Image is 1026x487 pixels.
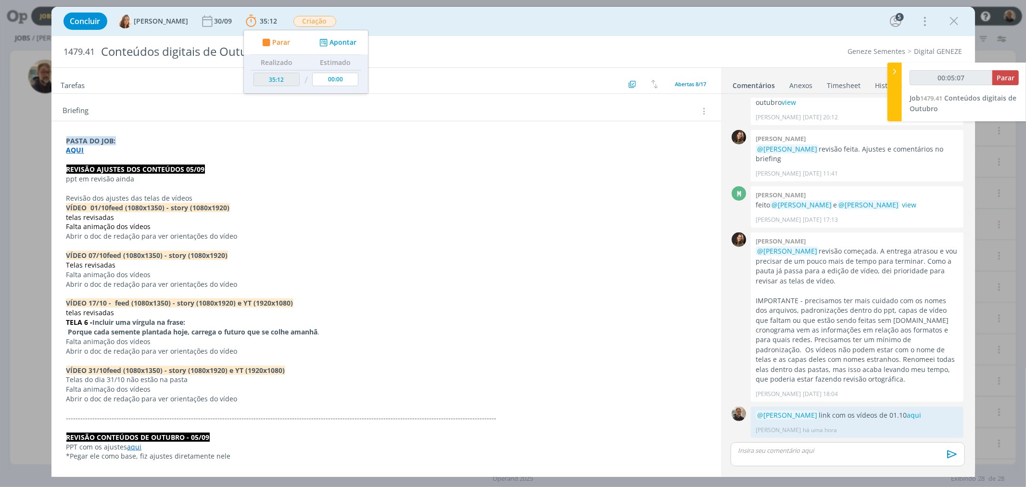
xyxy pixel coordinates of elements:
strong: Porque cada semente plantada hoje, carrega o futuro que se colhe amanhã [68,327,318,336]
button: V[PERSON_NAME] [118,14,189,28]
span: 1479.41 [64,47,95,57]
span: @[PERSON_NAME] [757,410,817,420]
p: Abrir o doc de redação para ver orientações do vídeo [66,231,706,241]
span: [DATE] 11:41 [803,169,838,178]
span: há uma hora [803,426,837,435]
span: @[PERSON_NAME] [838,200,899,209]
img: arrow-down-up.svg [651,80,658,89]
strong: PASTA DO JOB: [66,136,116,145]
strong: Incluir uma vírgula na frase: [93,318,186,327]
span: 35:12 [260,16,278,26]
p: -------------------------------------------------------------------------------------------------... [66,413,706,423]
p: Revisão dos ajustes das telas de vídeos [66,193,706,203]
button: Parar [992,70,1019,85]
div: M [732,186,746,201]
strong: VÍDEO 31/10 [66,366,107,375]
span: Telas revisadas [66,260,116,269]
div: Anexos [790,81,813,90]
p: Telas do dia 31/10 não estão na pasta [66,375,706,384]
strong: REVISÃO CONTEÚDOS DE OUTUBRO - 05/09 [66,433,210,442]
p: [PERSON_NAME] [756,216,801,224]
p: link com os vídeos de 01.10 [756,410,959,420]
span: Concluir [70,17,101,25]
p: [PERSON_NAME] [756,390,801,398]
img: V [118,14,132,28]
span: Conteúdos digitais de Outubro [910,93,1016,113]
button: Parar [259,38,290,48]
a: Job1479.41Conteúdos digitais de Outubro [910,93,1016,113]
span: Parar [272,39,290,46]
button: 5 [888,13,903,29]
span: [PERSON_NAME] [134,18,189,25]
span: Abertas 8/17 [675,80,707,88]
a: Timesheet [827,77,861,90]
b: [PERSON_NAME] [756,134,806,143]
span: Tarefas [61,78,85,90]
p: Falta animação dos vídeos [66,384,706,394]
span: telas revisadas [66,308,114,317]
th: Estimado [310,55,361,70]
p: [PERSON_NAME] [756,169,801,178]
strong: REVISÃO AJUSTES DOS CONTEÚDOS 05/09 [66,165,205,174]
a: Comentários [733,77,776,90]
p: [PERSON_NAME] [756,426,801,435]
button: 35:12 [243,13,280,29]
p: oie e - segue o crono de outubro [756,88,959,108]
img: J [732,232,746,247]
button: Apontar [317,38,356,48]
a: aqui [907,410,921,420]
ul: 35:12 [243,30,368,94]
p: Abrir o doc de redação para ver orientações do vídeo [66,280,706,289]
span: [DATE] 20:12 [803,113,838,122]
p: ppt em revisão ainda [66,174,706,184]
img: R [732,407,746,421]
p: *Pegar ele como base, fiz ajustes diretamente nele [66,451,706,461]
b: [PERSON_NAME] [756,237,806,245]
p: [PERSON_NAME] [756,113,801,122]
strong: VÍDEO 17/10 - feed (1080x1350) - story (1080x1920) e YT (1920x1080) [66,298,293,308]
span: Parar [997,73,1014,82]
span: @[PERSON_NAME] [772,200,832,209]
span: [DATE] 17:13 [803,216,838,224]
p: Abrir o doc de redação para ver orientações do vídeo [66,394,706,404]
strong: feed (1080x1350) - story (1080x1920) [109,203,230,212]
a: AQUI [66,145,84,154]
p: PPT com os ajustes [66,442,706,452]
div: 30/09 [215,18,234,25]
p: revisão feita. Ajustes e comentários no briefing [756,144,959,164]
div: Conteúdos digitais de Outubro [97,40,584,64]
p: Falta animação dos vídeos [66,337,706,346]
p: feito e [756,200,959,210]
p: IMPORTANTE - precisamos ter mais cuidado com os nomes dos arquivos, padronizações dentro do ppt, ... [756,296,959,384]
a: Digital GENEZE [914,47,963,56]
button: Criação [293,15,337,27]
span: Falta animação dos vídeos [66,222,151,231]
b: [PERSON_NAME] [756,191,806,199]
span: 1479.41 [920,94,942,103]
a: view [902,200,916,209]
p: Falta animação dos vídeos [66,270,706,280]
span: Criação [293,16,336,27]
strong: TELA 6 - [66,318,93,327]
a: Geneze Sementes [848,47,906,56]
strong: feed (1080x1350) - story (1080x1920) e YT (1920x1080) [107,366,285,375]
div: dialog [51,7,975,477]
button: Concluir [63,13,107,30]
a: aqui [127,442,142,451]
div: 5 [896,13,904,21]
span: @[PERSON_NAME] [757,246,817,256]
strong: feed (1080x1350) - story (1080x1920) [107,251,228,260]
img: J [732,130,746,144]
strong: VÍDEO 07/10 [66,251,107,260]
span: Briefing [63,105,89,117]
a: Histórico [875,77,904,90]
a: view [782,98,796,107]
span: @[PERSON_NAME] [757,144,817,154]
p: Abrir o doc de redação para ver orientações do vídeo [66,346,706,356]
strong: VÍDEO 01/10 [66,203,109,212]
p: revisão começada. A entrega atrasou e vou precisar de um pouco mais de tempo para terminar. Como ... [756,246,959,286]
p: . [66,327,706,337]
span: [DATE] 18:04 [803,390,838,398]
span: telas revisadas [66,213,114,222]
